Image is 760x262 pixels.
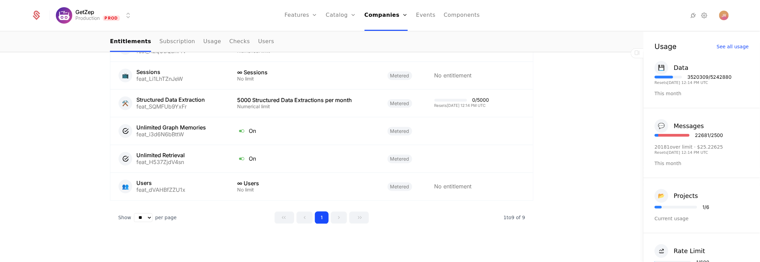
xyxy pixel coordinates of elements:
span: Prod [103,15,120,21]
div: Messages [674,121,704,131]
span: Metered [388,127,412,136]
div: Current usage [655,215,749,222]
button: Go to first page [274,212,294,224]
button: Go to next page [331,212,347,224]
div: No limit [237,77,371,82]
div: 💬 [655,119,669,133]
div: Numerical limit [237,104,371,109]
div: Resets [DATE] 12:14 PM UTC [655,151,723,154]
div: feat_H537ZjdV4sn [136,160,185,165]
div: Users [136,180,185,186]
div: Rate Limit [674,246,706,256]
a: Integrations [689,11,697,20]
div: Unlimited Graph Memories [136,125,206,130]
div: feat_SQMFUb9YxFr [136,104,205,110]
div: ∞ Sessions [237,70,371,75]
div: On [237,154,371,163]
div: 22681 / 2500 [695,133,723,138]
span: per page [155,214,177,221]
div: 20181 over limit · $25.22625 [655,145,723,149]
div: feat_dVAHBfZZU1x [136,187,185,193]
div: 💾 [655,61,669,75]
button: 📂Projects [655,189,698,203]
a: Settings [700,11,708,20]
span: 9 [504,215,525,221]
div: This month [655,90,749,97]
button: Open user button [719,11,729,20]
div: Resets [DATE] 12:14 PM UTC [655,81,732,85]
div: Resets [DATE] 12:14 PM UTC [434,104,489,108]
button: Go to page 1 [315,212,329,224]
div: Usage [655,43,677,50]
div: Production [76,15,100,22]
div: ⚒️ [119,97,132,110]
div: See all usage [717,44,749,49]
div: This month [655,160,749,167]
span: No entitlement [434,183,472,190]
span: Metered [388,155,412,163]
div: Structured Data Extraction [136,97,205,103]
div: 📂 [655,189,669,203]
a: Subscription [159,32,195,52]
div: 👥 [119,180,132,194]
a: Entitlements [110,32,151,52]
div: feat_RZqUBQBnPrv [136,49,186,54]
div: ∞ Users [237,181,371,186]
div: feat_Li1LhTZnJeW [136,76,183,82]
div: Unlimited Retrieval [136,153,185,158]
div: 1 / 6 [703,205,710,210]
span: Metered [388,72,412,80]
div: Sessions [136,70,183,75]
span: Show [118,214,131,221]
div: No limit [237,188,371,192]
div: Projects [674,191,698,201]
div: 📺 [119,69,132,83]
span: Metered [388,99,412,108]
div: Data [674,63,689,73]
div: 3520309 / 5242880 [688,75,732,79]
a: Users [258,32,274,52]
button: 💾Data [655,61,689,75]
div: feat_i3d6N6bBttW [136,132,206,137]
img: Jack Ryan [719,11,729,20]
button: Select environment [58,8,133,23]
div: Page navigation [274,212,369,224]
div: 5000 Structured Data Extractions per month [237,98,371,103]
button: Go to last page [349,212,369,224]
div: Table pagination [110,212,534,224]
div: Numerical limit [237,49,371,54]
span: No entitlement [434,72,472,79]
button: Rate Limit [655,244,706,258]
button: Go to previous page [296,212,313,224]
a: Usage [204,32,221,52]
a: Checks [229,32,250,52]
img: GetZep [56,7,72,24]
div: On [237,127,371,136]
span: Metered [388,183,412,191]
span: 1 to 9 of [504,215,522,221]
div: 0 / 5000 [473,98,489,103]
nav: Main [110,32,534,52]
span: GetZep [76,9,95,15]
select: Select page size [134,213,152,222]
ul: Choose Sub Page [110,32,274,52]
button: 💬Messages [655,119,704,133]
